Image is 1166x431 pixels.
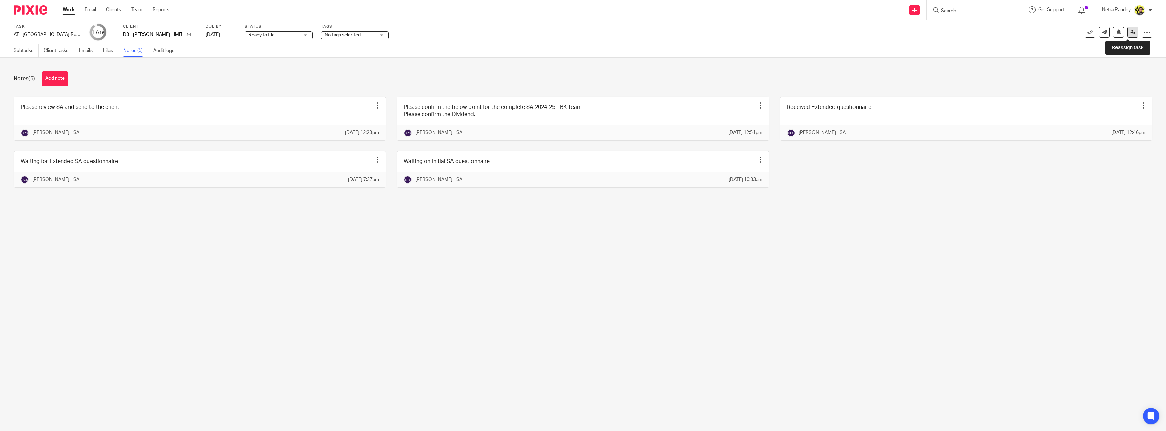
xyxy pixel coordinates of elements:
p: [PERSON_NAME] - SA [32,176,79,183]
div: AT - [GEOGRAPHIC_DATA] Return - PE [DATE] [14,31,81,38]
p: [PERSON_NAME] - SA [799,129,846,136]
h1: Notes [14,75,35,82]
a: Client tasks [44,44,74,57]
a: Clients [106,6,121,13]
a: Email [85,6,96,13]
div: AT - SA Return - PE 05-04-2025 [14,31,81,38]
a: Work [63,6,75,13]
img: svg%3E [21,176,29,184]
label: Tags [321,24,389,30]
a: Reports [153,6,169,13]
img: svg%3E [404,129,412,137]
p: D3 - [PERSON_NAME] LIMITED [123,31,182,38]
p: [PERSON_NAME] - SA [415,129,462,136]
a: Files [103,44,118,57]
img: svg%3E [21,129,29,137]
label: Status [245,24,313,30]
p: [PERSON_NAME] - SA [32,129,79,136]
p: [DATE] 7:37am [348,176,379,183]
span: No tags selected [325,33,361,37]
button: Add note [42,71,68,86]
a: Subtasks [14,44,39,57]
p: Netra Pandey [1102,6,1131,13]
img: Pixie [14,5,47,15]
div: 17 [92,28,104,36]
label: Client [123,24,197,30]
p: [DATE] 12:51pm [728,129,762,136]
p: [DATE] 12:23pm [345,129,379,136]
a: Team [131,6,142,13]
span: Get Support [1038,7,1064,12]
small: /19 [98,31,104,34]
a: Emails [79,44,98,57]
p: [PERSON_NAME] - SA [415,176,462,183]
label: Due by [206,24,236,30]
label: Task [14,24,81,30]
p: [DATE] 12:46pm [1111,129,1145,136]
span: Ready to file [248,33,275,37]
a: Audit logs [153,44,179,57]
span: [DATE] [206,32,220,37]
p: [DATE] 10:33am [729,176,762,183]
input: Search [940,8,1001,14]
a: Notes (5) [123,44,148,57]
img: svg%3E [787,129,795,137]
span: (5) [28,76,35,81]
img: svg%3E [404,176,412,184]
img: Netra-New-Starbridge-Yellow.jpg [1134,5,1145,16]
